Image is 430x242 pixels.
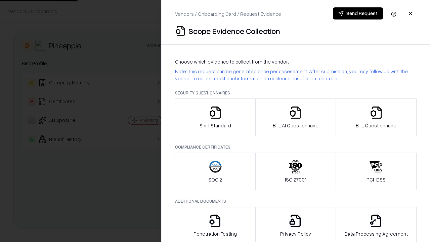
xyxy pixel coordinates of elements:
button: B+L Questionnaire [336,98,417,136]
p: Security Questionnaires [175,90,417,96]
button: PCI-DSS [336,153,417,190]
button: Send Request [333,7,383,19]
p: B+L AI Questionnaire [273,122,318,129]
p: Additional Documents [175,198,417,204]
p: Penetration Testing [193,230,237,237]
button: B+L AI Questionnaire [255,98,336,136]
button: ISO 27001 [255,153,336,190]
p: PCI-DSS [367,176,386,183]
p: B+L Questionnaire [356,122,396,129]
button: Shift Standard [175,98,256,136]
p: Data Processing Agreement [344,230,408,237]
button: SOC 2 [175,153,256,190]
p: Privacy Policy [280,230,311,237]
p: Choose which evidence to collect from the vendor: [175,58,417,65]
p: Compliance Certificates [175,144,417,150]
p: Shift Standard [200,122,231,129]
p: ISO 27001 [285,176,306,183]
p: Note: This request can be generated once per assessment. After submission, you may follow up with... [175,68,417,82]
p: SOC 2 [208,176,222,183]
p: Vendors / Onboarding Card / Request Evidence [175,10,281,17]
p: Scope Evidence Collection [188,26,280,36]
